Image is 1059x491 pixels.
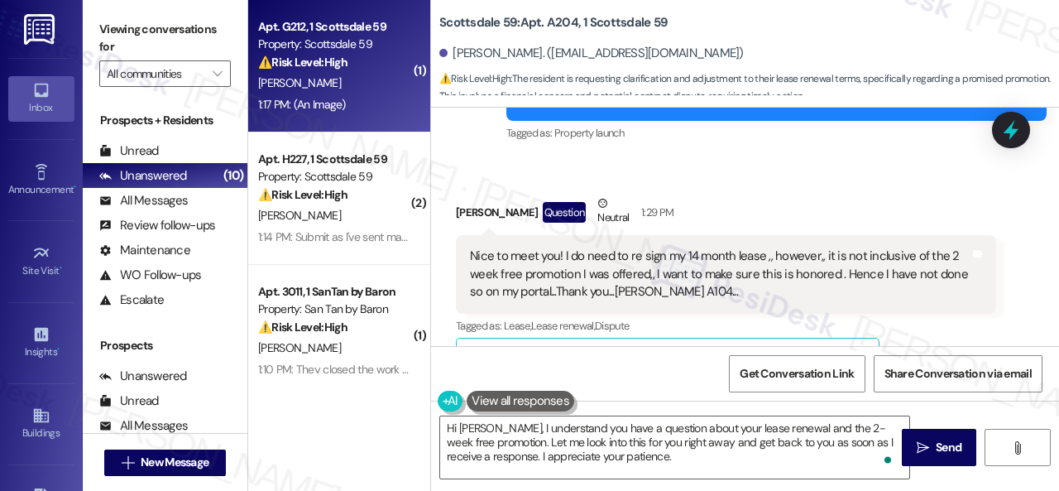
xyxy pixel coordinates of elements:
[258,187,347,202] strong: ⚠️ Risk Level: High
[439,45,744,62] div: [PERSON_NAME]. ([EMAIL_ADDRESS][DOMAIN_NAME])
[729,355,865,392] button: Get Conversation Link
[439,70,1059,106] span: : The resident is requesting clarification and adjustment to their lease renewal terms, specifica...
[504,319,531,333] span: Lease ,
[219,163,247,189] div: (10)
[122,456,134,469] i: 
[99,291,164,309] div: Escalate
[258,362,605,377] div: 1:10 PM: They closed the work orders but I called and talked to the office.
[99,17,231,60] label: Viewing conversations for
[1011,441,1023,455] i: 
[99,192,188,209] div: All Messages
[543,202,587,223] div: Question
[439,14,668,31] b: Scottsdale 59: Apt. A204, 1 Scottsdale 59
[258,36,411,53] div: Property: Scottsdale 59
[595,319,629,333] span: Dispute
[456,195,996,235] div: [PERSON_NAME]
[8,320,74,365] a: Insights •
[258,168,411,185] div: Property: Scottsdale 59
[60,262,62,274] span: •
[258,340,341,355] span: [PERSON_NAME]
[874,355,1042,392] button: Share Conversation via email
[506,121,1047,145] div: Tagged as:
[8,402,74,446] a: Buildings
[99,392,159,410] div: Unread
[258,151,411,168] div: Apt. H227, 1 Scottsdale 59
[8,76,74,121] a: Inbox
[213,67,222,80] i: 
[258,97,346,112] div: 1:17 PM: (An Image)
[917,441,929,455] i: 
[258,18,411,36] div: Apt. G212, 1 Scottsdale 59
[740,365,854,383] span: Get Conversation Link
[936,439,961,456] span: Send
[8,239,74,284] a: Site Visit •
[83,337,247,354] div: Prospects
[884,365,1032,383] span: Share Conversation via email
[57,344,60,355] span: •
[470,248,970,301] div: Nice to meet you! I do need to re sign my 14 month lease ,, however,, it is not inclusive of the ...
[258,301,411,318] div: Property: San Tan by Baron
[258,320,347,335] strong: ⚠️ Risk Level: High
[531,319,595,333] span: Lease renewal ,
[258,55,347,70] strong: ⚠️ Risk Level: High
[141,454,208,471] span: New Message
[74,181,76,193] span: •
[99,167,187,185] div: Unanswered
[594,195,632,229] div: Neutral
[99,267,201,284] div: WO Follow-ups
[456,314,996,338] div: Tagged as:
[440,416,909,479] textarea: To enrich screen reader interactions, please activate Accessibility in Grammarly extension settings
[99,217,215,234] div: Review follow-ups
[258,208,341,223] span: [PERSON_NAME]
[99,417,188,435] div: All Messages
[439,72,510,85] strong: ⚠️ Risk Level: High
[24,14,58,45] img: ResiDesk Logo
[902,429,976,466] button: Send
[104,450,227,476] button: New Message
[99,368,187,385] div: Unanswered
[258,283,411,301] div: Apt. 3011, 1 SanTan by Baron
[637,204,673,221] div: 1:29 PM
[83,112,247,129] div: Prospects + Residents
[107,60,204,87] input: All communities
[99,142,159,160] div: Unread
[99,242,190,259] div: Maintenance
[258,75,341,90] span: [PERSON_NAME]
[554,126,624,140] span: Property launch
